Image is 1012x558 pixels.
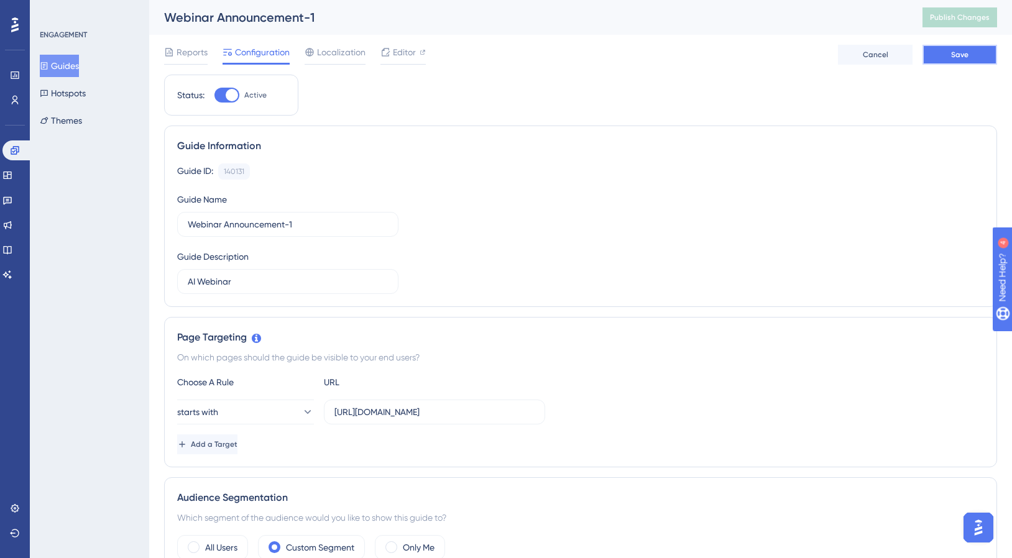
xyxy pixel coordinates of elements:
div: Which segment of the audience would you like to show this guide to? [177,510,984,525]
div: 140131 [224,167,244,176]
button: Add a Target [177,434,237,454]
span: Cancel [863,50,888,60]
div: URL [324,375,461,390]
div: Choose A Rule [177,375,314,390]
div: 4 [86,6,90,16]
span: Publish Changes [930,12,990,22]
div: Webinar Announcement-1 [164,9,891,26]
div: Page Targeting [177,330,984,345]
div: On which pages should the guide be visible to your end users? [177,350,984,365]
div: Audience Segmentation [177,490,984,505]
label: All Users [205,540,237,555]
input: Type your Guide’s Description here [188,275,388,288]
button: starts with [177,400,314,424]
span: Configuration [235,45,290,60]
div: Guide Information [177,139,984,153]
label: Only Me [403,540,435,555]
span: Reports [177,45,208,60]
button: Cancel [838,45,913,65]
div: Guide Description [177,249,249,264]
span: Save [951,50,968,60]
input: Type your Guide’s Name here [188,217,388,231]
div: ENGAGEMENT [40,30,87,40]
div: Guide ID: [177,163,213,180]
button: Publish Changes [922,7,997,27]
span: Editor [393,45,416,60]
span: Active [244,90,267,100]
div: Status: [177,88,205,103]
span: Localization [317,45,366,60]
span: Add a Target [191,439,237,449]
iframe: UserGuiding AI Assistant Launcher [960,509,997,546]
button: Save [922,45,997,65]
button: Themes [40,109,82,132]
button: Guides [40,55,79,77]
input: yourwebsite.com/path [334,405,535,419]
label: Custom Segment [286,540,354,555]
div: Guide Name [177,192,227,207]
span: starts with [177,405,218,419]
span: Need Help? [29,3,78,18]
button: Hotspots [40,82,86,104]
